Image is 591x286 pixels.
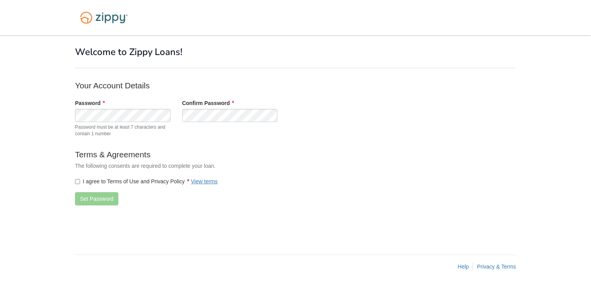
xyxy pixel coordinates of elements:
[182,99,234,107] label: Confirm Password
[75,47,516,57] h1: Welcome to Zippy Loans!
[75,124,171,137] span: Password must be at least 7 characters and contain 1 number
[75,192,118,205] button: Set Password
[182,109,278,122] input: Verify Password
[75,149,384,160] p: Terms & Agreements
[75,179,80,184] input: I agree to Terms of Use and Privacy PolicyView terms
[458,264,469,270] a: Help
[75,8,133,28] img: Logo
[75,99,105,107] label: Password
[75,162,384,170] p: The following consents are required to complete your loan.
[191,178,218,184] a: View terms
[477,264,516,270] a: Privacy & Terms
[75,177,218,185] label: I agree to Terms of Use and Privacy Policy
[75,80,384,91] p: Your Account Details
